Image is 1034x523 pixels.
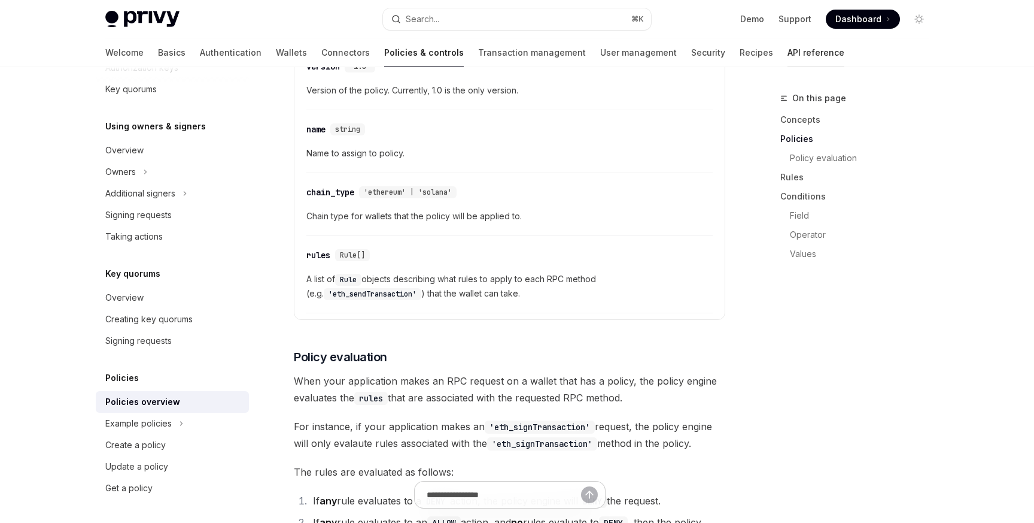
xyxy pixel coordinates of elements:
[96,140,249,161] a: Overview
[600,38,677,67] a: User management
[105,416,172,431] div: Example policies
[105,312,193,327] div: Creating key quorums
[294,373,725,406] span: When your application makes an RPC request on a wallet that has a policy, the policy engine evalu...
[306,123,326,135] div: name
[105,82,157,96] div: Key quorums
[276,38,307,67] a: Wallets
[96,287,249,309] a: Overview
[105,11,180,28] img: light logo
[105,165,136,179] div: Owners
[96,434,249,456] a: Create a policy
[780,244,938,264] a: Values
[105,229,163,244] div: Taking actions
[324,288,421,300] code: 'eth_sendTransaction'
[96,204,249,226] a: Signing requests
[96,78,249,100] a: Key quorums
[96,226,249,247] a: Taking actions
[96,391,249,413] a: Policies overview
[780,206,938,225] a: Field
[335,274,361,286] code: Rule
[780,225,938,244] a: Operator
[487,437,597,451] code: 'eth_signTransaction'
[691,38,725,67] a: Security
[306,186,354,198] div: chain_type
[306,272,713,301] span: A list of objects describing what rules to apply to each RPC method (e.g. ) that the wallet can t...
[105,371,139,385] h5: Policies
[406,12,439,26] div: Search...
[383,8,651,30] button: Search...⌘K
[294,464,725,480] span: The rules are evaluated as follows:
[478,38,586,67] a: Transaction management
[354,392,388,405] code: rules
[306,146,713,161] span: Name to assign to policy.
[96,456,249,477] a: Update a policy
[294,418,725,452] span: For instance, if your application makes an request, the policy engine will only evalaute rules as...
[792,91,846,105] span: On this page
[105,38,144,67] a: Welcome
[96,477,249,499] a: Get a policy
[105,459,168,474] div: Update a policy
[780,110,938,129] a: Concepts
[105,291,144,305] div: Overview
[910,10,929,29] button: Toggle dark mode
[780,187,938,206] a: Conditions
[96,309,249,330] a: Creating key quorums
[581,486,598,503] button: Send message
[200,38,261,67] a: Authentication
[105,186,175,201] div: Additional signers
[780,149,938,168] a: Policy evaluation
[306,249,330,261] div: rules
[321,38,370,67] a: Connectors
[780,129,938,149] a: Policies
[105,119,206,134] h5: Using owners & signers
[340,250,365,260] span: Rule[]
[787,38,844,67] a: API reference
[158,38,185,67] a: Basics
[485,421,595,434] code: 'eth_signTransaction'
[778,13,811,25] a: Support
[364,188,452,197] span: 'ethereum' | 'solana'
[96,330,249,352] a: Signing requests
[105,438,166,452] div: Create a policy
[427,482,581,508] input: Ask a question...
[780,168,938,187] a: Rules
[105,208,172,222] div: Signing requests
[740,38,773,67] a: Recipes
[294,349,387,365] span: Policy evaluation
[306,83,713,98] span: Version of the policy. Currently, 1.0 is the only version.
[335,125,360,134] span: string
[96,183,249,204] button: Additional signers
[631,14,644,24] span: ⌘ K
[105,395,180,409] div: Policies overview
[96,161,249,183] button: Owners
[105,143,144,158] div: Overview
[835,13,881,25] span: Dashboard
[105,334,172,348] div: Signing requests
[306,209,713,223] span: Chain type for wallets that the policy will be applied to.
[96,413,249,434] button: Example policies
[826,10,900,29] a: Dashboard
[105,481,153,495] div: Get a policy
[740,13,764,25] a: Demo
[105,267,160,281] h5: Key quorums
[384,38,464,67] a: Policies & controls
